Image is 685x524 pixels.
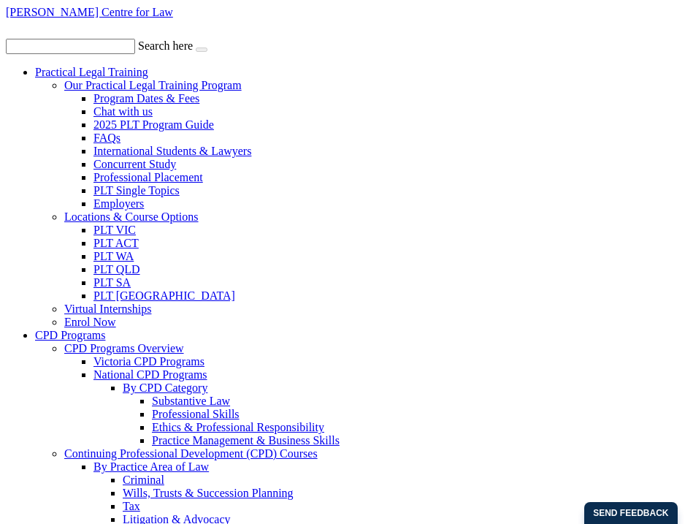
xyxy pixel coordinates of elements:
[93,105,153,118] a: Chat with us
[93,276,131,289] a: PLT SA
[93,158,176,170] a: Concurrent Study
[93,289,235,302] a: PLT [GEOGRAPHIC_DATA]
[138,39,193,52] label: Search here
[93,92,199,105] a: Program Dates & Fees
[152,395,230,407] a: Substantive Law
[64,447,318,460] a: Continuing Professional Development (CPD) Courses
[152,434,340,447] a: Practice Management & Business Skills
[93,250,134,262] a: PLT WA
[35,329,105,341] a: CPD Programs
[93,368,207,381] a: National CPD Programs
[26,21,46,36] img: mail-ic
[6,19,23,36] img: call-ic
[93,197,144,210] a: Employers
[64,303,151,315] a: Virtual Internships
[152,408,240,420] a: Professional Skills
[152,421,324,433] a: Ethics & Professional Responsibility
[93,224,136,236] a: PLT VIC
[123,500,140,512] a: Tax
[93,145,251,157] a: International Students & Lawyers
[93,263,140,276] a: PLT QLD
[64,316,116,328] a: Enrol Now
[93,171,203,183] a: Professional Placement
[35,66,148,78] a: Practical Legal Training
[123,474,164,486] a: Criminal
[93,237,139,249] a: PLT ACT
[64,210,199,223] a: Locations & Course Options
[64,79,242,91] a: Our Practical Legal Training Program
[6,6,173,18] a: [PERSON_NAME] Centre for Law
[93,460,209,473] a: By Practice Area of Law
[64,342,184,354] a: CPD Programs Overview
[93,355,204,368] a: Victoria CPD Programs
[123,487,294,499] a: Wills, Trusts & Succession Planning
[93,132,120,144] a: FAQs
[123,381,207,394] a: By CPD Category
[93,118,214,131] a: 2025 PLT Program Guide
[93,184,180,197] a: PLT Single Topics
